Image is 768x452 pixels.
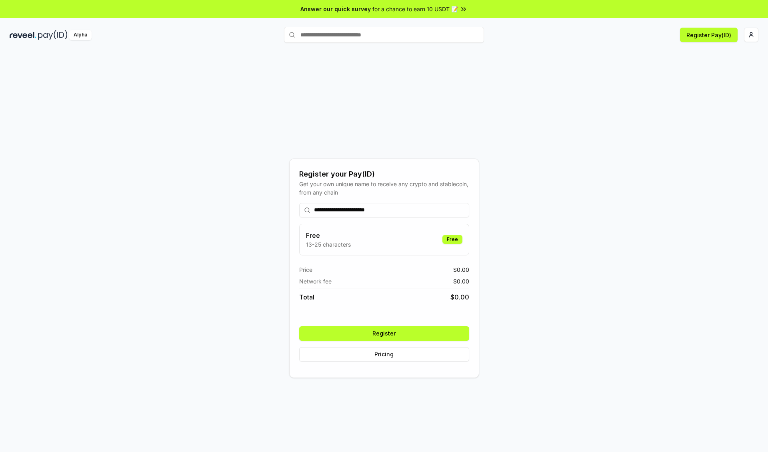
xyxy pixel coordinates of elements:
[450,292,469,302] span: $ 0.00
[299,180,469,197] div: Get your own unique name to receive any crypto and stablecoin, from any chain
[372,5,458,13] span: for a chance to earn 10 USDT 📝
[299,347,469,362] button: Pricing
[299,292,314,302] span: Total
[10,30,36,40] img: reveel_dark
[453,277,469,285] span: $ 0.00
[299,265,312,274] span: Price
[442,235,462,244] div: Free
[453,265,469,274] span: $ 0.00
[299,277,332,285] span: Network fee
[680,28,738,42] button: Register Pay(ID)
[306,231,351,240] h3: Free
[69,30,92,40] div: Alpha
[299,169,469,180] div: Register your Pay(ID)
[299,326,469,341] button: Register
[306,240,351,249] p: 13-25 characters
[300,5,371,13] span: Answer our quick survey
[38,30,68,40] img: pay_id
